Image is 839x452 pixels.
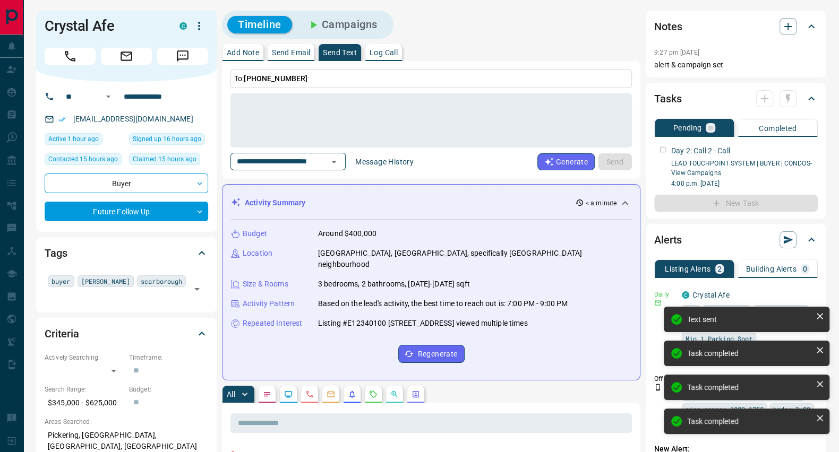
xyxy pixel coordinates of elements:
p: Areas Searched: [45,417,208,427]
span: [PERSON_NAME] [81,276,130,286]
span: Claimed 15 hours ago [133,154,196,164]
svg: Email [654,299,662,307]
p: 4:00 p.m. [DATE] [671,179,818,188]
div: Task completed [687,417,811,425]
span: buyer [52,276,71,286]
p: < a minute [586,198,617,208]
svg: Listing Alerts [348,390,356,398]
span: Message [157,48,208,65]
svg: Opportunities [390,390,399,398]
div: condos.ca [179,22,187,30]
a: Crystal Afe [692,291,729,299]
p: Day 2: Call 2 - Call [671,145,730,157]
p: All [227,390,235,398]
svg: Emails [327,390,335,398]
p: Listing Alerts [665,265,711,273]
div: Notes [654,14,818,39]
p: Repeated Interest [243,318,302,329]
p: Log Call [370,49,398,56]
div: Mon Aug 18 2025 [45,133,124,148]
span: Signed up 16 hours ago [133,134,201,144]
p: Listing #E12340100 [STREET_ADDRESS] viewed multiple times [318,318,528,329]
p: 2 [717,265,722,273]
svg: Lead Browsing Activity [284,390,293,398]
p: Location [243,248,272,259]
svg: Push Notification Only [654,384,662,391]
p: Around $400,000 [318,228,376,239]
button: Timeline [227,16,292,33]
div: Criteria [45,321,208,346]
svg: Calls [305,390,314,398]
span: Contacted 15 hours ago [48,154,118,164]
svg: Agent Actions [412,390,420,398]
p: Activity Pattern [243,298,295,309]
p: Building Alerts [746,265,797,273]
p: 3 bedrooms, 2 bathrooms, [DATE]-[DATE] sqft [318,279,470,290]
p: Activity Summary [245,197,305,208]
div: Future Follow Up [45,202,208,221]
p: Pending [673,124,702,132]
p: $345,000 - $625,000 [45,394,124,412]
span: scarborough [141,276,182,286]
button: Message History [349,153,420,170]
p: [GEOGRAPHIC_DATA], [GEOGRAPHIC_DATA], specifically [GEOGRAPHIC_DATA] neighbourhood [318,248,631,270]
svg: Requests [369,390,378,398]
h2: Tags [45,245,67,262]
h2: Notes [654,18,682,35]
p: 0 [803,265,807,273]
div: Sun Aug 17 2025 [45,153,124,168]
div: Task completed [687,383,811,392]
button: Regenerate [398,345,465,363]
p: Search Range: [45,385,124,394]
a: [EMAIL_ADDRESS][DOMAIN_NAME] [73,115,193,123]
button: Open [327,154,341,169]
span: [PHONE_NUMBER] [244,74,307,83]
div: Task completed [687,349,811,358]
button: Open [190,282,204,297]
div: Text sent [687,315,811,324]
p: Actively Searching: [45,353,124,362]
p: 9:27 pm [DATE] [654,49,699,56]
a: LEAD TOUCHPOINT SYSTEM | BUYER | CONDOS- View Campaigns [671,160,812,177]
h2: Alerts [654,231,682,248]
p: Budget [243,228,267,239]
div: Tasks [654,86,818,111]
div: Sun Aug 17 2025 [129,153,208,168]
span: Active 1 hour ago [48,134,99,144]
h2: Criteria [45,325,79,342]
p: Based on the lead's activity, the best time to reach out is: 7:00 PM - 9:00 PM [318,298,568,309]
div: Activity Summary< a minute [231,193,631,213]
span: Call [45,48,96,65]
button: Campaigns [296,16,388,33]
div: Sun Aug 17 2025 [129,133,208,148]
button: Generate [537,153,595,170]
div: Buyer [45,173,208,193]
div: Tags [45,240,208,266]
p: Budget: [129,385,208,394]
h2: Tasks [654,90,681,107]
p: Send Email [272,49,310,56]
svg: Email Verified [58,116,66,123]
p: Size & Rooms [243,279,288,290]
p: Off [654,374,675,384]
div: condos.ca [682,291,689,299]
p: Send Text [323,49,357,56]
button: Open [102,90,115,103]
div: Alerts [654,227,818,253]
p: Completed [759,125,797,132]
h1: Crystal Afe [45,18,164,34]
span: Email [101,48,152,65]
p: To: [230,69,632,88]
p: Add Note [227,49,259,56]
p: alert & campaign set [654,59,818,71]
p: Daily [654,290,675,299]
p: Timeframe: [129,353,208,362]
svg: Notes [263,390,271,398]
